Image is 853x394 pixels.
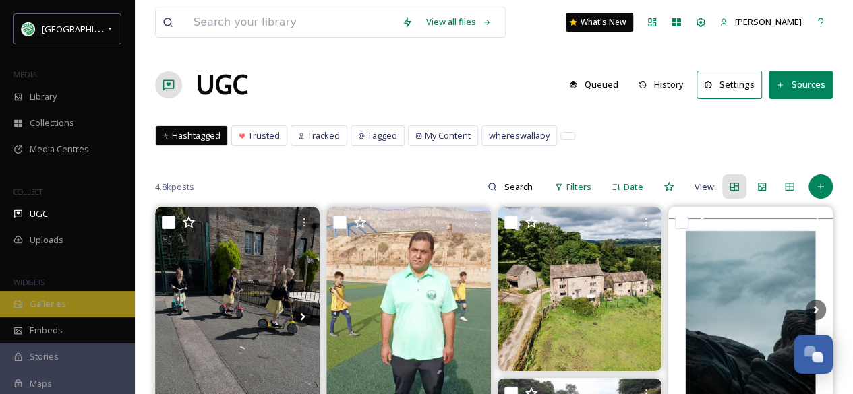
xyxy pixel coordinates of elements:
[30,350,59,363] span: Stories
[695,180,716,193] span: View:
[624,180,643,193] span: Date
[498,207,662,371] img: To kick off the new farmhouse posts - a great aerial shot of the front of the farmhouse. Grade 2 ...
[13,277,45,287] span: WIDGETS
[30,298,66,310] span: Galleries
[419,9,498,35] a: View all files
[155,180,194,193] span: 4.8k posts
[713,9,808,35] a: [PERSON_NAME]
[562,71,625,98] button: Queued
[30,207,48,220] span: UGC
[735,15,802,28] span: [PERSON_NAME]
[30,143,89,156] span: Media Centres
[172,129,220,142] span: Hashtagged
[13,187,42,197] span: COLLECT
[632,71,690,98] button: History
[562,71,632,98] a: Queued
[196,65,248,105] a: UGC
[425,129,471,142] span: My Content
[187,7,395,37] input: Search your library
[13,69,37,79] span: MEDIA
[30,324,63,337] span: Embeds
[42,22,127,35] span: [GEOGRAPHIC_DATA]
[697,71,762,98] button: Settings
[30,90,57,103] span: Library
[497,173,541,200] input: Search
[30,234,63,247] span: Uploads
[794,335,833,374] button: Open Chat
[566,13,633,32] a: What's New
[566,180,591,193] span: Filters
[30,377,52,390] span: Maps
[248,129,280,142] span: Trusted
[489,129,550,142] span: whereswallaby
[769,71,833,98] button: Sources
[367,129,397,142] span: Tagged
[22,22,35,36] img: Facebook%20Icon.png
[307,129,340,142] span: Tracked
[30,117,74,129] span: Collections
[697,71,769,98] a: Settings
[632,71,697,98] a: History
